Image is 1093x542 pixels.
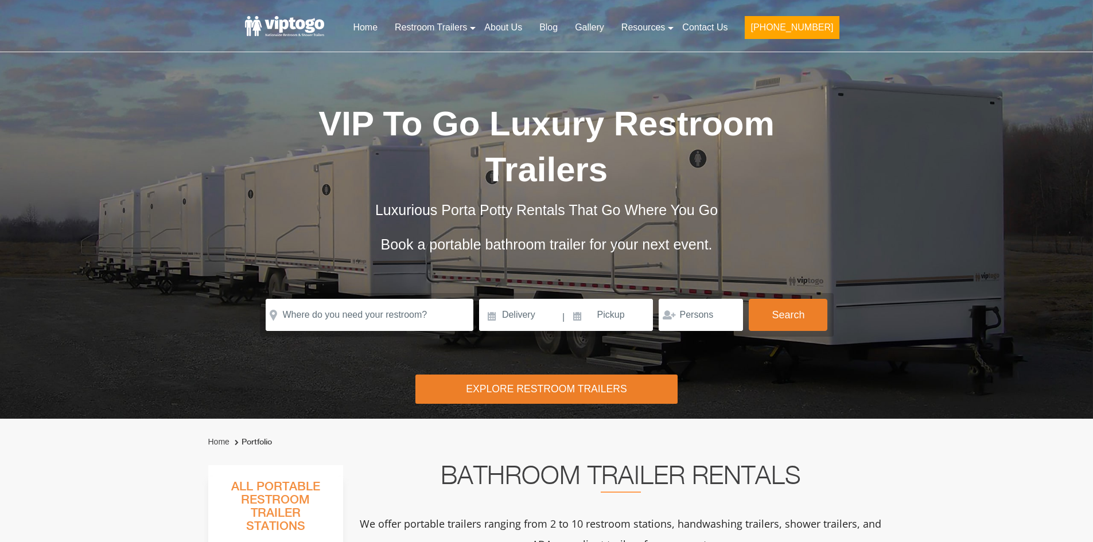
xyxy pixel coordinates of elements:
[386,15,476,40] a: Restroom Trailers
[266,299,473,331] input: Where do you need your restroom?
[736,15,847,46] a: [PHONE_NUMBER]
[613,15,674,40] a: Resources
[566,299,654,331] input: Pickup
[659,299,743,331] input: Persons
[359,465,883,493] h2: Bathroom Trailer Rentals
[208,437,230,446] a: Home
[749,299,827,331] button: Search
[318,104,775,189] span: VIP To Go Luxury Restroom Trailers
[566,15,613,40] a: Gallery
[380,236,712,252] span: Book a portable bathroom trailer for your next event.
[479,299,561,331] input: Delivery
[232,435,272,449] li: Portfolio
[415,375,678,404] div: Explore Restroom Trailers
[562,299,565,336] span: |
[674,15,736,40] a: Contact Us
[531,15,566,40] a: Blog
[375,202,718,218] span: Luxurious Porta Potty Rentals That Go Where You Go
[745,16,839,39] button: [PHONE_NUMBER]
[476,15,531,40] a: About Us
[344,15,386,40] a: Home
